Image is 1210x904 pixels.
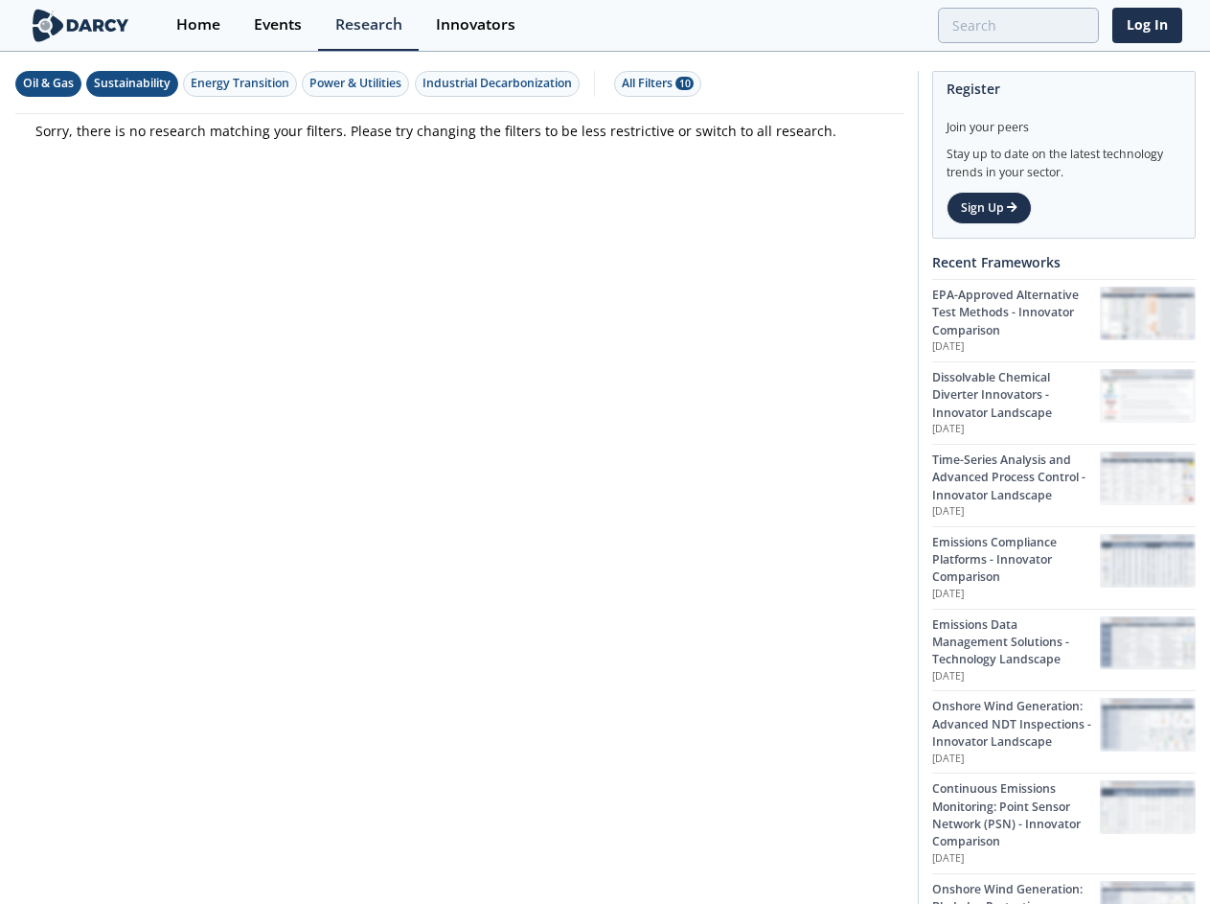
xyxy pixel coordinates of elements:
div: Energy Transition [191,75,289,92]
div: Dissolvable Chemical Diverter Innovators - Innovator Landscape [932,369,1100,422]
p: Sorry, there is no research matching your filters. Please try changing the filters to be less res... [35,121,884,141]
img: logo-wide.svg [29,9,133,42]
button: Industrial Decarbonization [415,71,580,97]
div: Stay up to date on the latest technology trends in your sector. [947,136,1181,181]
p: [DATE] [932,587,1100,602]
a: EPA-Approved Alternative Test Methods - Innovator Comparison [DATE] EPA-Approved Alternative Test... [932,279,1196,361]
p: [DATE] [932,422,1100,437]
input: Advanced Search [938,8,1099,43]
p: [DATE] [932,851,1100,867]
div: Continuous Emissions Monitoring: Point Sensor Network (PSN) - Innovator Comparison [932,780,1100,851]
p: [DATE] [932,669,1100,684]
p: [DATE] [932,752,1100,767]
button: Sustainability [86,71,178,97]
button: Energy Transition [183,71,297,97]
div: All Filters [622,75,694,92]
p: [DATE] [932,504,1100,520]
div: Onshore Wind Generation: Advanced NDT Inspections - Innovator Landscape [932,698,1100,751]
div: Industrial Decarbonization [422,75,572,92]
a: Emissions Data Management Solutions - Technology Landscape [DATE] Emissions Data Management Solut... [932,609,1196,691]
div: Research [335,17,402,33]
div: Oil & Gas [23,75,74,92]
div: Innovators [436,17,515,33]
div: Sustainability [94,75,171,92]
div: EPA-Approved Alternative Test Methods - Innovator Comparison [932,287,1100,339]
div: Emissions Data Management Solutions - Technology Landscape [932,616,1100,669]
button: Oil & Gas [15,71,81,97]
div: Recent Frameworks [932,245,1196,279]
div: Events [254,17,302,33]
button: All Filters 10 [614,71,701,97]
a: Dissolvable Chemical Diverter Innovators - Innovator Landscape [DATE] Dissolvable Chemical Divert... [932,361,1196,444]
a: Sign Up [947,192,1032,224]
a: Time-Series Analysis and Advanced Process Control - Innovator Landscape [DATE] Time-Series Analys... [932,444,1196,526]
div: Emissions Compliance Platforms - Innovator Comparison [932,534,1100,587]
div: Power & Utilities [309,75,401,92]
a: Emissions Compliance Platforms - Innovator Comparison [DATE] Emissions Compliance Platforms - Inn... [932,526,1196,609]
a: Onshore Wind Generation: Advanced NDT Inspections - Innovator Landscape [DATE] Onshore Wind Gener... [932,690,1196,773]
div: Home [176,17,220,33]
div: Time-Series Analysis and Advanced Process Control - Innovator Landscape [932,452,1100,504]
span: 10 [675,77,694,90]
a: Log In [1112,8,1182,43]
a: Continuous Emissions Monitoring: Point Sensor Network (PSN) - Innovator Comparison [DATE] Continu... [932,773,1196,872]
button: Power & Utilities [302,71,409,97]
div: Join your peers [947,105,1181,136]
p: [DATE] [932,339,1100,355]
div: Register [947,72,1181,105]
